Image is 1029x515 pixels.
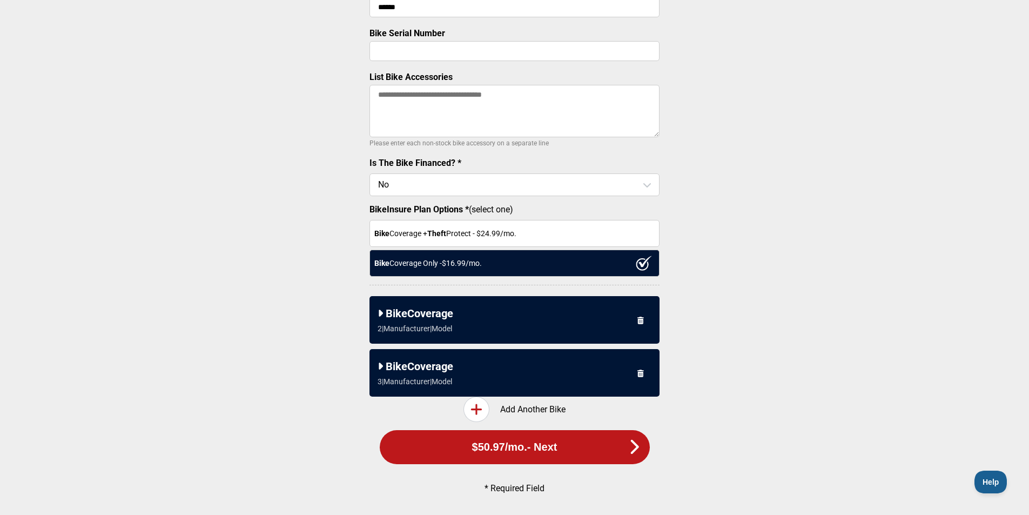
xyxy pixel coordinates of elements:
[378,324,452,333] div: 2 | Manufacturer | Model
[378,307,651,320] div: BikeCoverage
[505,441,527,453] span: /mo.
[427,229,446,238] strong: Theft
[369,220,660,247] div: Coverage + Protect - $ 24.99 /mo.
[369,28,445,38] label: Bike Serial Number
[636,256,652,271] img: ux1sgP1Haf775SAghJI38DyDlYP+32lKFAAAAAElFTkSuQmCC
[369,158,461,168] label: Is The Bike Financed? *
[369,250,660,277] div: Coverage Only - $16.99 /mo.
[369,397,660,422] div: Add Another Bike
[369,72,453,82] label: List Bike Accessories
[378,377,452,386] div: 3 | Manufacturer | Model
[369,137,660,150] p: Please enter each non-stock bike accessory on a separate line
[374,229,389,238] strong: Bike
[369,204,469,215] strong: BikeInsure Plan Options *
[378,360,651,373] div: BikeCoverage
[974,471,1007,493] iframe: Toggle Customer Support
[369,204,660,215] label: (select one)
[374,259,389,267] strong: Bike
[380,430,650,464] button: $50.97/mo.- Next
[388,483,642,493] p: * Required Field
